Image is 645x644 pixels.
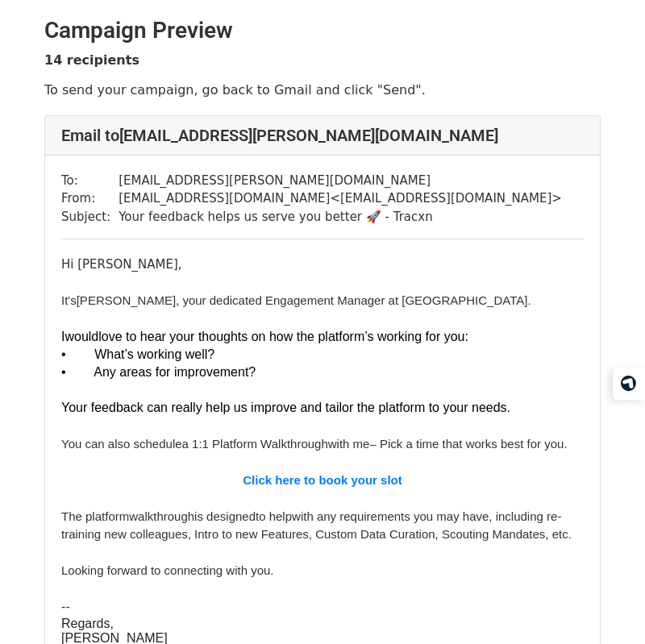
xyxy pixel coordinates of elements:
td: Subject: [61,208,119,226]
span: he platform [69,509,129,523]
font: Looking forward to connecting with you. [61,563,274,577]
font: T walkthrough to help w [61,509,572,542]
td: Your feedback helps us serve you better 🚀 - Tracxn [119,208,562,226]
div: Hi [PERSON_NAME], [61,256,584,274]
font: I love to hear your thoughts on how the platform’s working for you: [61,330,468,343]
font: • What’s working well? [61,347,214,361]
font: I [PERSON_NAME], your dedicated Engagement Manager at [GEOGRAPHIC_DATA]. [61,293,531,307]
span: would [64,330,98,343]
font: • Any areas for improvement? [61,365,256,379]
span: Your feedback can really help us improve and tailor the platform to your needs. [61,401,510,414]
span: You can also s [61,437,139,451]
span: ith any requirements you may have, including re-training new colleagues, Intro to new Features, C... [61,509,572,542]
p: To send your campaign, go back to Gmail and click "Send". [44,81,601,98]
span: -- [61,600,70,614]
td: To: [61,172,119,190]
td: [EMAIL_ADDRESS][PERSON_NAME][DOMAIN_NAME] [119,172,562,190]
strong: 14 recipients [44,52,139,68]
h4: Email to [EMAIL_ADDRESS][PERSON_NAME][DOMAIN_NAME] [61,126,584,145]
td: [EMAIL_ADDRESS][DOMAIN_NAME] < [EMAIL_ADDRESS][DOMAIN_NAME] > [119,189,562,208]
a: Click here to book your slot [243,473,402,488]
span: is designed [194,509,256,523]
td: From: [61,189,119,208]
font: Click here to book your slot [243,473,402,487]
font: chedule a 1:1 Platform Walkthrough – Pick a time that works best for you. [61,437,568,451]
span: with me [328,437,370,451]
span: t's [64,293,77,307]
h2: Campaign Preview [44,17,601,44]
